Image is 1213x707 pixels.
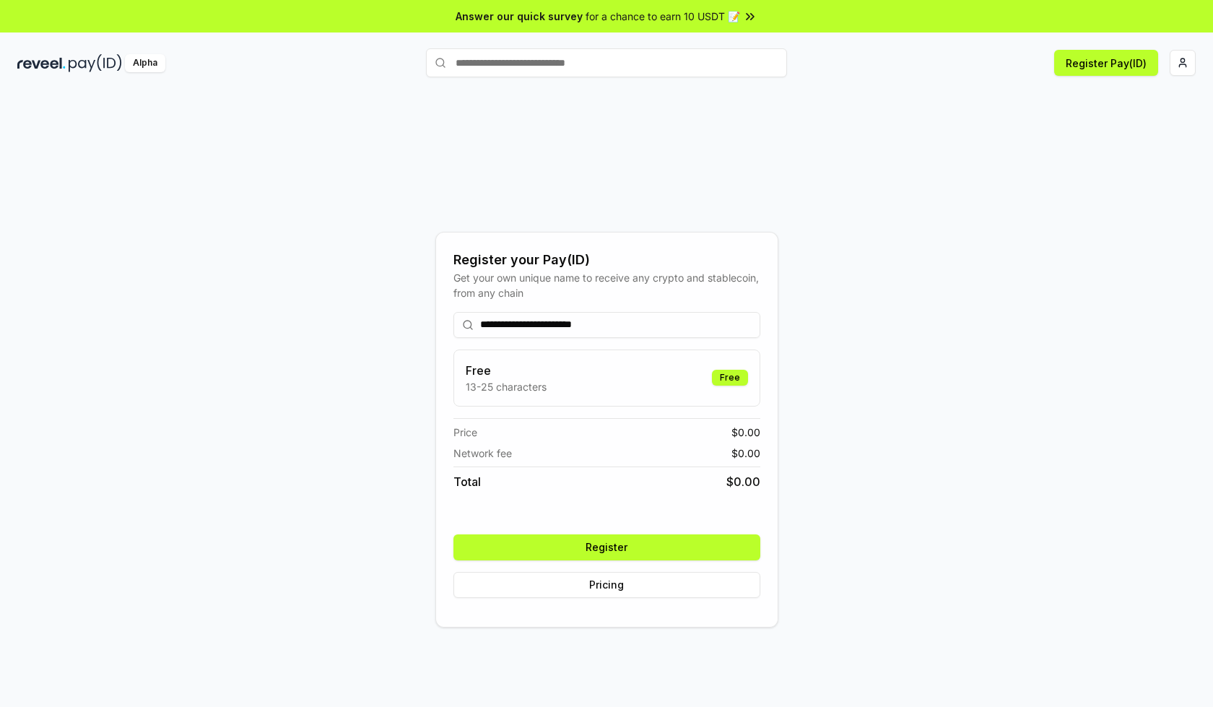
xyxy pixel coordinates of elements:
button: Pricing [453,572,760,598]
span: $ 0.00 [731,425,760,440]
img: pay_id [69,54,122,72]
span: $ 0.00 [726,473,760,490]
span: for a chance to earn 10 USDT 📝 [586,9,740,24]
span: $ 0.00 [731,446,760,461]
span: Answer our quick survey [456,9,583,24]
div: Alpha [125,54,165,72]
div: Register your Pay(ID) [453,250,760,270]
span: Price [453,425,477,440]
button: Register [453,534,760,560]
div: Free [712,370,748,386]
div: Get your own unique name to receive any crypto and stablecoin, from any chain [453,270,760,300]
span: Total [453,473,481,490]
p: 13-25 characters [466,379,547,394]
h3: Free [466,362,547,379]
img: reveel_dark [17,54,66,72]
button: Register Pay(ID) [1054,50,1158,76]
span: Network fee [453,446,512,461]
